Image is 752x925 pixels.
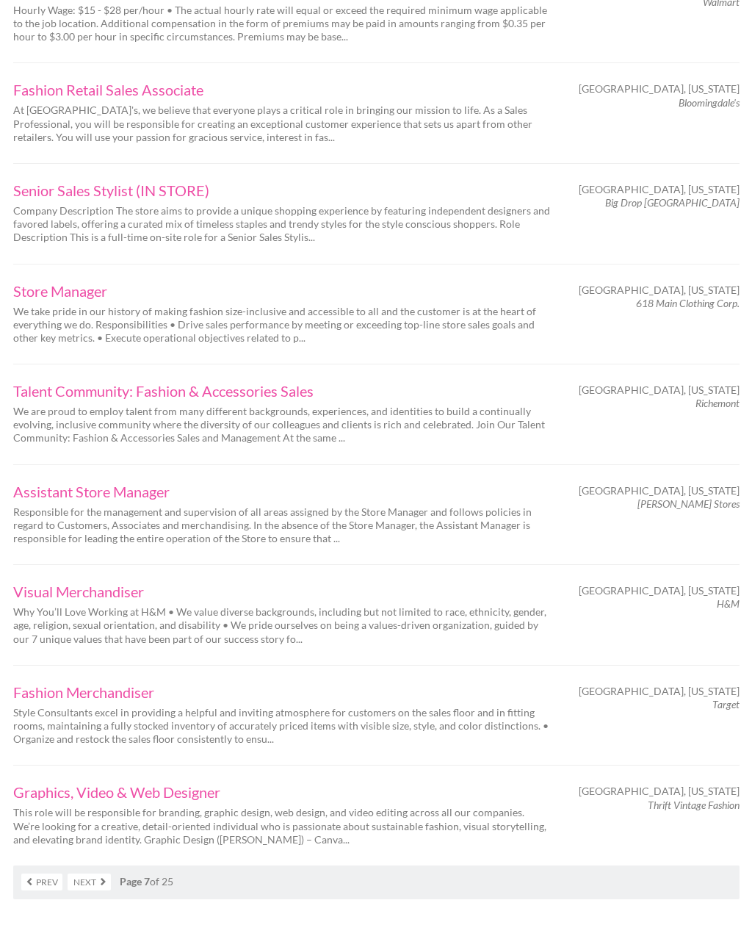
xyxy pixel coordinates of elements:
[13,82,552,97] a: Fashion Retail Sales Associate
[712,698,740,710] em: Target
[579,284,740,297] span: [GEOGRAPHIC_DATA], [US_STATE]
[637,497,740,510] em: [PERSON_NAME] Stores
[13,685,552,699] a: Fashion Merchandiser
[120,875,150,888] strong: Page 7
[579,384,740,397] span: [GEOGRAPHIC_DATA], [US_STATE]
[579,82,740,96] span: [GEOGRAPHIC_DATA], [US_STATE]
[695,397,740,409] em: Richemont
[679,96,740,109] em: Bloomingdale's
[13,204,552,245] p: Company Description The store aims to provide a unique shopping experience by featuring independe...
[13,183,552,198] a: Senior Sales Stylist (IN STORE)
[13,806,552,846] p: This role will be responsible for branding, graphic design, web design, and video editing across ...
[13,605,552,646] p: Why You’ll Love Working at H&M • We value diverse backgrounds, including but not limited to race,...
[13,4,552,44] p: Hourly Wage: $15 - $28 per/hour • The actual hourly rate will equal or exceed the required minimu...
[636,297,740,309] em: 618 Main Clothing Corp.
[13,785,552,799] a: Graphics, Video & Web Designer
[579,685,740,698] span: [GEOGRAPHIC_DATA], [US_STATE]
[579,183,740,196] span: [GEOGRAPHIC_DATA], [US_STATE]
[21,874,62,890] a: Prev
[13,405,552,445] p: We are proud to employ talent from many different backgrounds, experiences, and identities to bui...
[13,484,552,499] a: Assistant Store Manager
[605,196,740,209] em: Big Drop [GEOGRAPHIC_DATA]
[579,484,740,497] span: [GEOGRAPHIC_DATA], [US_STATE]
[648,799,740,811] em: Thrift Vintage Fashion
[13,706,552,746] p: Style Consultants excel in providing a helpful and inviting atmosphere for customers on the sales...
[13,865,740,899] nav: of 25
[13,305,552,345] p: We take pride in our history of making fashion size-inclusive and accessible to all and the custo...
[13,284,552,298] a: Store Manager
[579,584,740,597] span: [GEOGRAPHIC_DATA], [US_STATE]
[579,785,740,798] span: [GEOGRAPHIC_DATA], [US_STATE]
[717,597,740,610] em: H&M
[68,874,111,890] a: Next
[13,104,552,144] p: At [GEOGRAPHIC_DATA]'s, we believe that everyone plays a critical role in bringing our mission to...
[13,505,552,546] p: Responsible for the management and supervision of all areas assigned by the Store Manager and fol...
[13,384,552,398] a: Talent Community: Fashion & Accessories Sales
[13,584,552,599] a: Visual Merchandiser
